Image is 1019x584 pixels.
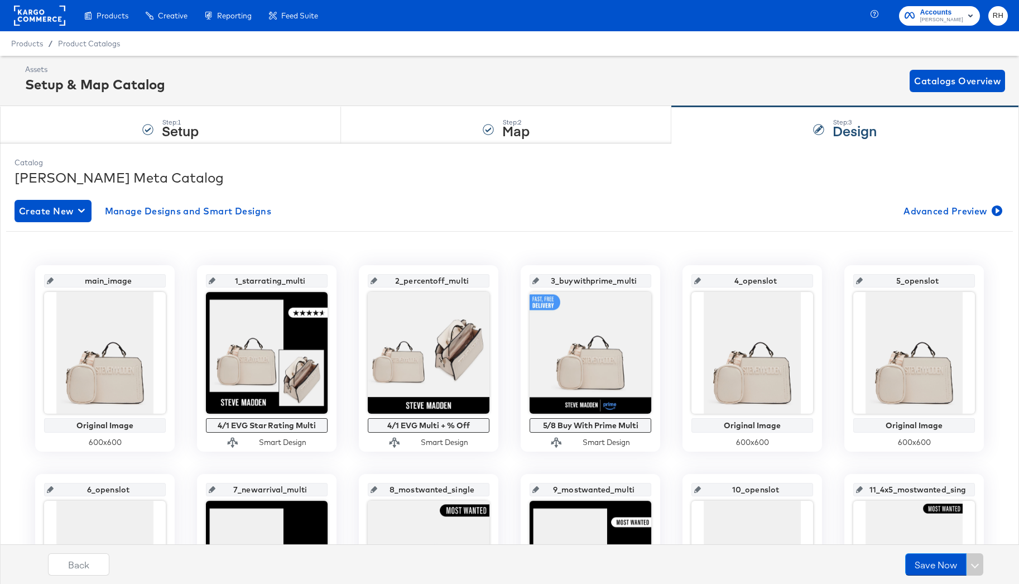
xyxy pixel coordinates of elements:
[25,64,165,75] div: Assets
[853,437,975,448] div: 600 x 600
[43,39,58,48] span: /
[25,75,165,94] div: Setup & Map Catalog
[217,11,252,20] span: Reporting
[502,121,530,140] strong: Map
[158,11,188,20] span: Creative
[259,437,306,448] div: Smart Design
[691,437,813,448] div: 600 x 600
[903,203,1000,219] span: Advanced Preview
[11,39,43,48] span: Products
[371,421,487,430] div: 4/1 EVG Multi + % Off
[993,9,1003,22] span: RH
[833,118,877,126] div: Step: 3
[421,437,468,448] div: Smart Design
[162,121,199,140] strong: Setup
[15,168,1004,187] div: [PERSON_NAME] Meta Catalog
[105,203,272,219] span: Manage Designs and Smart Designs
[905,553,967,576] button: Save Now
[833,121,877,140] strong: Design
[988,6,1008,26] button: RH
[910,70,1005,92] button: Catalogs Overview
[281,11,318,20] span: Feed Suite
[15,157,1004,168] div: Catalog
[48,553,109,576] button: Back
[209,421,325,430] div: 4/1 EVG Star Rating Multi
[914,73,1001,89] span: Catalogs Overview
[47,421,163,430] div: Original Image
[583,437,630,448] div: Smart Design
[19,203,87,219] span: Create New
[920,7,963,18] span: Accounts
[15,200,92,222] button: Create New
[694,421,810,430] div: Original Image
[502,118,530,126] div: Step: 2
[58,39,120,48] a: Product Catalogs
[100,200,276,222] button: Manage Designs and Smart Designs
[920,16,963,25] span: [PERSON_NAME]
[44,437,166,448] div: 600 x 600
[899,200,1004,222] button: Advanced Preview
[899,6,980,26] button: Accounts[PERSON_NAME]
[162,118,199,126] div: Step: 1
[856,421,972,430] div: Original Image
[97,11,128,20] span: Products
[532,421,648,430] div: 5/8 Buy With Prime Multi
